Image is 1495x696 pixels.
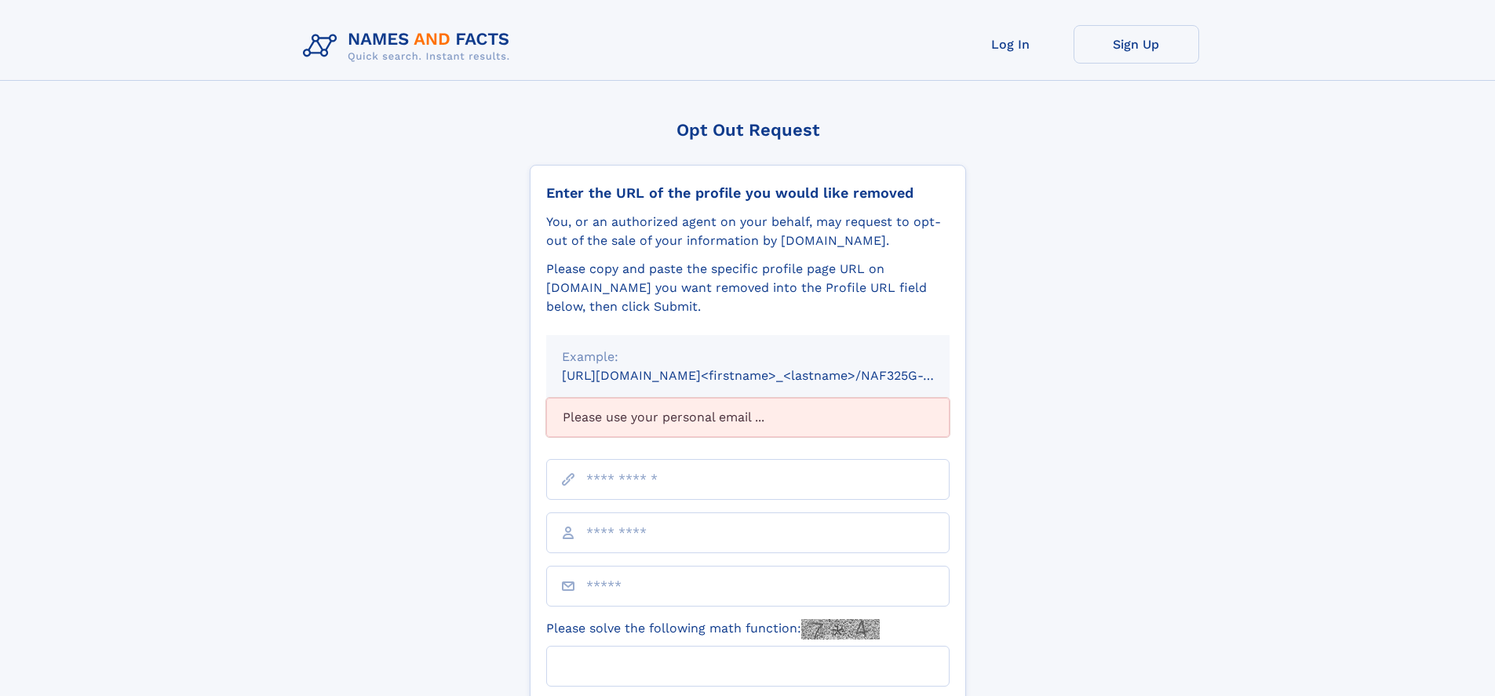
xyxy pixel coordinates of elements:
div: Opt Out Request [530,120,966,140]
div: Please use your personal email ... [546,398,950,437]
div: Enter the URL of the profile you would like removed [546,184,950,202]
a: Sign Up [1074,25,1199,64]
div: Please copy and paste the specific profile page URL on [DOMAIN_NAME] you want removed into the Pr... [546,260,950,316]
label: Please solve the following math function: [546,619,880,640]
div: You, or an authorized agent on your behalf, may request to opt-out of the sale of your informatio... [546,213,950,250]
a: Log In [948,25,1074,64]
div: Example: [562,348,934,366]
img: Logo Names and Facts [297,25,523,67]
small: [URL][DOMAIN_NAME]<firstname>_<lastname>/NAF325G-xxxxxxxx [562,368,979,383]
